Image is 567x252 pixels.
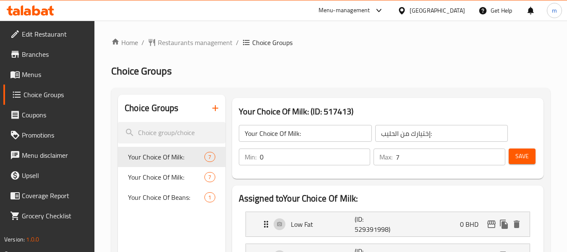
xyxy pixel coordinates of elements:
input: search [118,122,225,143]
span: Edit Restaurant [22,29,88,39]
span: Branches [22,49,88,59]
span: m [552,6,557,15]
li: / [236,37,239,48]
div: Menu-management [319,5,370,16]
button: delete [510,218,523,231]
span: Coverage Report [22,191,88,201]
span: Menus [22,69,88,80]
a: Branches [3,44,95,64]
nav: breadcrumb [111,37,550,48]
span: Upsell [22,170,88,180]
li: / [141,37,144,48]
a: Home [111,37,138,48]
span: Promotions [22,130,88,140]
div: Your Choice Of Milk:7 [118,147,225,167]
span: 1.0.0 [26,234,39,245]
div: Your Choice Of Beans:1 [118,187,225,207]
p: Min: [245,152,256,162]
p: Max: [379,152,392,162]
span: Your Choice Of Milk: [128,172,204,182]
a: Coupons [3,105,95,125]
button: duplicate [498,218,510,231]
a: Choice Groups [3,85,95,105]
span: Your Choice Of Milk: [128,152,204,162]
span: Restaurants management [158,37,233,48]
h3: Your Choice Of Milk: (ID: 517413) [239,105,537,118]
a: Upsell [3,165,95,186]
p: Low Fat [291,219,355,229]
span: Save [515,151,529,162]
span: 7 [205,173,214,181]
a: Edit Restaurant [3,24,95,44]
span: Choice Groups [252,37,293,48]
span: Grocery Checklist [22,211,88,221]
h2: Assigned to Your Choice Of Milk: [239,192,537,205]
h2: Choice Groups [125,102,178,114]
a: Menus [3,64,95,85]
span: 1 [205,194,214,202]
span: Your Choice Of Beans: [128,192,204,202]
div: Expand [246,212,530,236]
div: [GEOGRAPHIC_DATA] [410,6,465,15]
span: 7 [205,153,214,161]
a: Grocery Checklist [3,206,95,226]
div: Choices [204,152,215,162]
button: Save [509,149,536,164]
span: Version: [4,234,25,245]
span: Coupons [22,110,88,120]
p: 0 BHD [460,219,485,229]
button: edit [485,218,498,231]
a: Restaurants management [148,37,233,48]
a: Promotions [3,125,95,145]
span: Menu disclaimer [22,150,88,160]
span: Choice Groups [111,61,172,80]
div: Your Choice Of Milk:7 [118,167,225,187]
span: Choice Groups [24,90,88,100]
li: Expand [239,208,537,240]
a: Menu disclaimer [3,145,95,165]
a: Coverage Report [3,186,95,206]
p: (ID: 529391998) [355,214,397,234]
